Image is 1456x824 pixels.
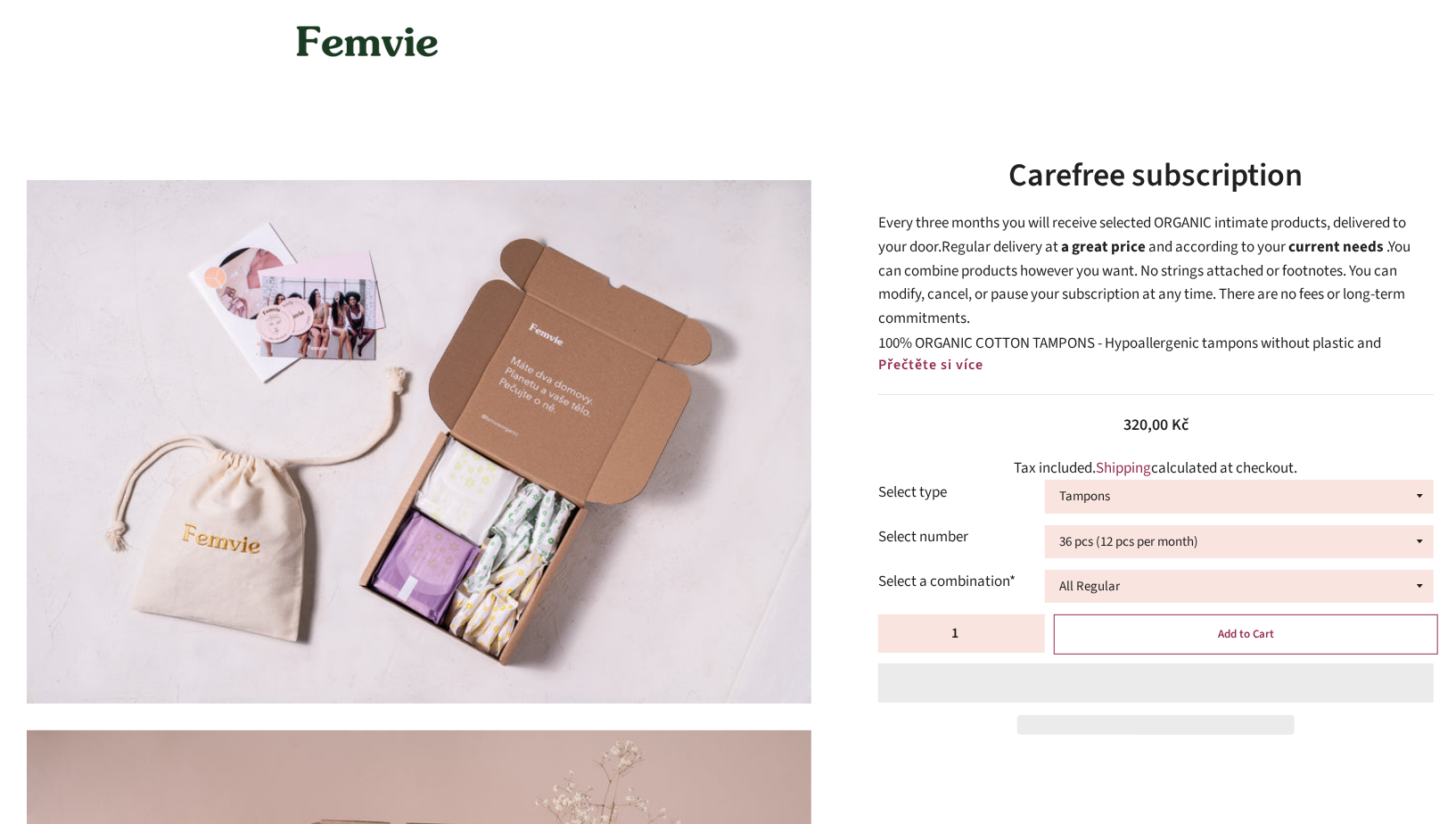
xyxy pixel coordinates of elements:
span: . [1386,236,1388,258]
h1: Carefree subscription [878,153,1434,198]
div: Tax included. calculated at checkout. [878,457,1434,481]
span: Regular delivery at [942,236,1058,258]
label: Select number [878,525,1045,549]
span: - Hypoallergenic tampons without plastic and artificial dyes, made only from pure cotton. Thanks ... [878,333,1414,401]
img: TER06153_nahled_55e4d994-aa26-4205-95cb-2843203b3a89_800x.jpg [27,180,811,704]
a: Shipping [1097,457,1152,479]
button: Add to Cart [1054,614,1438,654]
label: Select a combination* [878,570,1045,594]
b: current needs [1288,236,1384,258]
img: Femvie [287,13,448,69]
span: Add to Cart [1218,626,1274,642]
span: 320,00 Kč [1123,414,1189,436]
label: Select type [878,481,1045,505]
p: Every three months you will receive selected ORGANIC intimate products, delivered to your door. Y... [878,211,1434,330]
span: and according to your [1148,236,1286,258]
b: a great price [1061,236,1146,258]
span: Přečtěte si více [878,355,983,375]
span: 100% ORGANIC COTTON TAMPONS [878,333,1095,354]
